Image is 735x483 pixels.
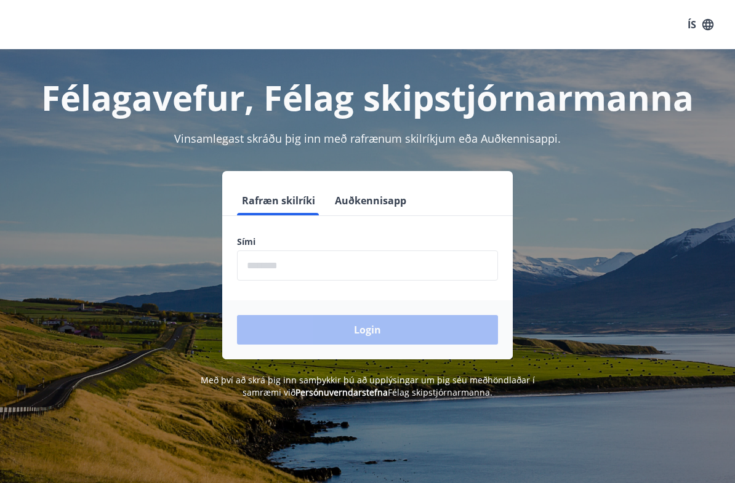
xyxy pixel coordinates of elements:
[295,386,388,398] a: Persónuverndarstefna
[237,186,320,215] button: Rafræn skilríki
[15,74,720,121] h1: Félagavefur, Félag skipstjórnarmanna
[174,131,561,146] span: Vinsamlegast skráðu þig inn með rafrænum skilríkjum eða Auðkennisappi.
[681,14,720,36] button: ÍS
[330,186,411,215] button: Auðkennisapp
[201,374,535,398] span: Með því að skrá þig inn samþykkir þú að upplýsingar um þig séu meðhöndlaðar í samræmi við Félag s...
[237,236,498,248] label: Sími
